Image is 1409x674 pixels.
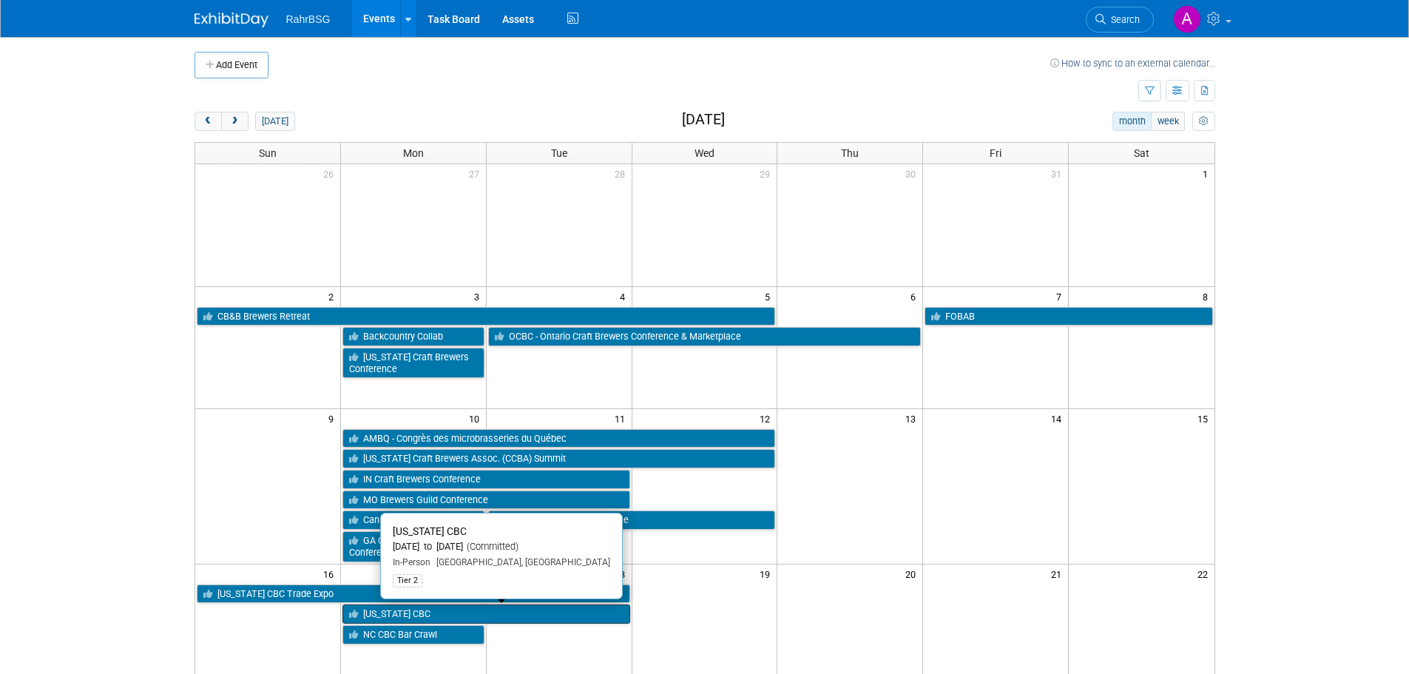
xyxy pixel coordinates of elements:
span: 21 [1050,565,1068,583]
span: 22 [1196,565,1214,583]
button: prev [195,112,222,131]
span: 30 [904,164,922,183]
a: [US_STATE] CBC Trade Expo [197,584,630,604]
button: [DATE] [255,112,294,131]
span: [US_STATE] CBC [393,525,467,537]
a: Canada Beer Cup [342,510,484,530]
div: Tier 2 [393,574,422,587]
a: [US_STATE] Craft Brewers Assoc. (CCBA) Summit [342,449,776,468]
span: 8 [1201,287,1214,306]
span: 10 [467,409,486,428]
a: MO Brewers Guild Conference [342,491,630,510]
a: OCBC - Ontario Craft Brewers Conference & Marketplace [488,327,922,346]
img: ExhibitDay [195,13,268,27]
span: 14 [1050,409,1068,428]
span: 12 [758,409,777,428]
span: 2 [327,287,340,306]
span: 1 [1201,164,1214,183]
span: 15 [1196,409,1214,428]
span: Search [1106,14,1140,25]
a: Search [1086,7,1154,33]
img: Ashley Grotewold [1173,5,1201,33]
span: Fri [990,147,1001,159]
span: [GEOGRAPHIC_DATA], [GEOGRAPHIC_DATA] [430,557,610,567]
span: 9 [327,409,340,428]
span: 13 [904,409,922,428]
span: 20 [904,565,922,583]
a: CB&B Brewers Retreat [197,307,776,326]
span: 6 [909,287,922,306]
button: Add Event [195,52,268,78]
span: Thu [841,147,859,159]
span: 29 [758,164,777,183]
span: 3 [473,287,486,306]
a: GA Craft Brewers Conference [342,531,484,562]
span: Mon [403,147,424,159]
button: month [1112,112,1152,131]
button: next [221,112,249,131]
a: SC Craft Brewers Conference [488,510,776,530]
span: (Committed) [463,541,518,552]
a: How to sync to an external calendar... [1050,58,1215,69]
a: [US_STATE] CBC [342,604,630,624]
span: Sat [1134,147,1149,159]
a: [US_STATE] Craft Brewers Conference [342,348,484,378]
i: Personalize Calendar [1199,117,1209,127]
span: 7 [1055,287,1068,306]
span: Tue [551,147,567,159]
span: 11 [613,409,632,428]
a: FOBAB [925,307,1212,326]
button: myCustomButton [1192,112,1214,131]
span: RahrBSG [286,13,331,25]
button: week [1151,112,1185,131]
a: NC CBC Bar Crawl [342,625,484,644]
h2: [DATE] [682,112,725,128]
span: 31 [1050,164,1068,183]
div: [DATE] to [DATE] [393,541,610,553]
a: Backcountry Collab [342,327,484,346]
span: 26 [322,164,340,183]
a: AMBQ - Congrès des microbrasseries du Québec [342,429,776,448]
span: Sun [259,147,277,159]
a: IN Craft Brewers Conference [342,470,630,489]
span: Wed [695,147,714,159]
span: 16 [322,565,340,583]
span: 4 [618,287,632,306]
span: In-Person [393,557,430,567]
span: 28 [613,164,632,183]
span: 19 [758,565,777,583]
span: 27 [467,164,486,183]
span: 5 [763,287,777,306]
